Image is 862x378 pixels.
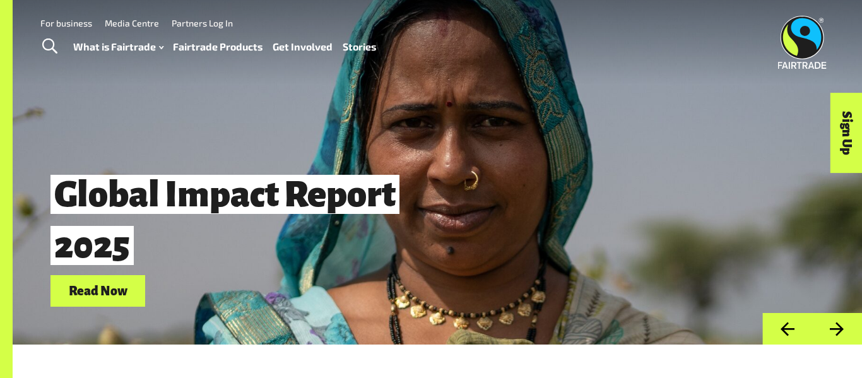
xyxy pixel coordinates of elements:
[172,18,233,28] a: Partners Log In
[173,38,263,56] a: Fairtrade Products
[812,313,862,345] button: Next
[40,18,92,28] a: For business
[105,18,159,28] a: Media Centre
[273,38,333,56] a: Get Involved
[50,275,145,307] a: Read Now
[778,16,827,69] img: Fairtrade Australia New Zealand logo
[343,38,376,56] a: Stories
[34,31,65,62] a: Toggle Search
[762,313,812,345] button: Previous
[73,38,163,56] a: What is Fairtrade
[50,175,399,265] span: Global Impact Report 2025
